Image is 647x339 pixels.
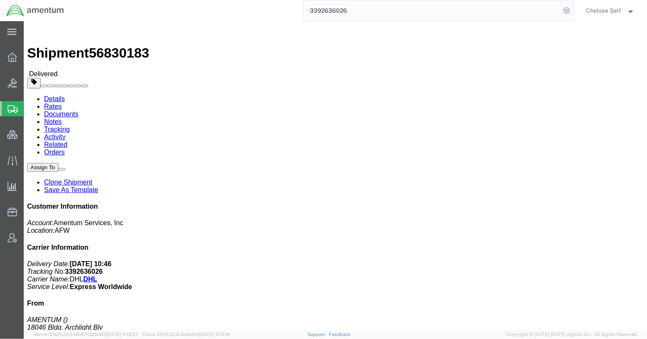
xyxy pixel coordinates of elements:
span: Server: 2025.20.0-db47332bad5 [34,332,138,337]
button: Chelsee Self [586,6,636,16]
span: Chelsee Self [586,6,622,15]
span: Client: 2025.20.0-8c6e0cf [142,332,230,337]
span: [DATE] 12:11:14 [199,332,230,337]
a: Support [308,332,329,337]
span: [DATE] 11:13:37 [106,332,138,337]
img: logo [6,4,64,17]
span: Copyright © [DATE]-[DATE] Agistix Inc., All Rights Reserved [506,331,637,338]
a: Feedback [329,332,350,337]
iframe: FS Legacy Container [24,21,647,330]
input: Search for shipment number, reference number [303,0,561,21]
